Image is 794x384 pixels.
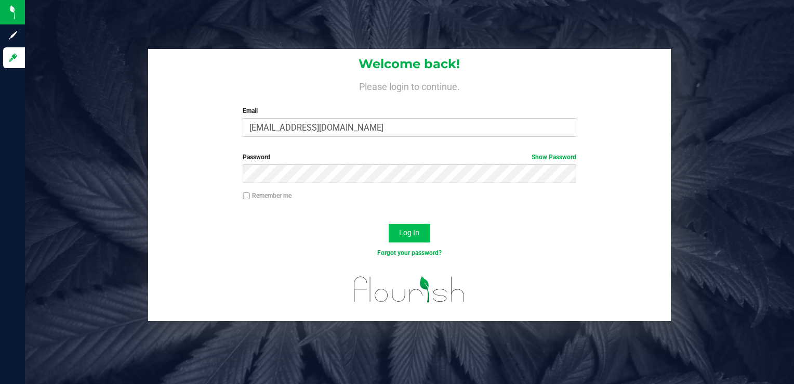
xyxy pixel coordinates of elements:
[8,30,18,41] inline-svg: Sign up
[243,191,292,200] label: Remember me
[148,57,671,71] h1: Welcome back!
[377,249,442,257] a: Forgot your password?
[148,79,671,92] h4: Please login to continue.
[532,153,576,161] a: Show Password
[8,53,18,63] inline-svg: Log in
[344,268,475,311] img: flourish_logo.svg
[243,106,576,116] label: Email
[243,153,270,161] span: Password
[243,193,250,200] input: Remember me
[399,228,419,237] span: Log In
[389,224,430,242] button: Log In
